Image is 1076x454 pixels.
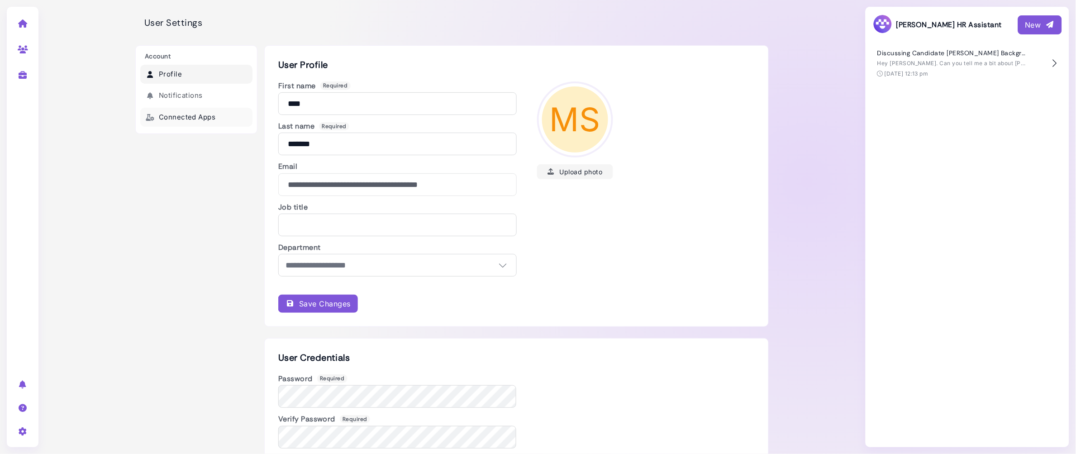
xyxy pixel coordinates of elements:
h3: Password [278,374,517,383]
button: Discussing Candidate [PERSON_NAME] Background Hey [PERSON_NAME]. Can you tell me a bit about [PER... [873,43,1062,85]
h2: User Profile [278,59,755,70]
h3: Email [278,162,517,171]
a: Notifications [140,86,252,105]
button: New [1018,15,1062,34]
div: Upload photo [547,167,602,177]
a: Profile [140,65,252,84]
h3: [PERSON_NAME] HR Assistant [873,14,1002,35]
h3: Last name [278,122,517,130]
h3: Job title [278,203,517,211]
span: MS [542,86,608,153]
span: Required [317,374,348,382]
span: Required [319,122,349,130]
a: Connected Apps [140,108,252,127]
h3: Verify Password [278,415,517,423]
h2: User Settings [135,17,202,28]
h2: User Credentials [278,352,755,363]
button: Save Changes [278,295,358,313]
div: New [1025,19,1055,30]
span: Required [340,415,370,423]
span: Required [320,81,351,90]
time: [DATE] 12:13 pm [885,70,928,77]
h3: Department [278,243,517,252]
h4: Discussing Candidate [PERSON_NAME] Background [877,49,1027,57]
h3: First name [278,81,517,90]
div: Save Changes [286,298,351,309]
button: Upload photo [537,164,613,179]
h3: Account [140,53,252,60]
